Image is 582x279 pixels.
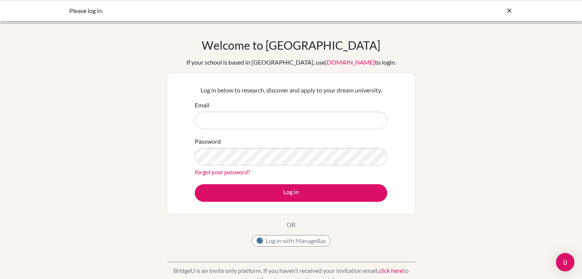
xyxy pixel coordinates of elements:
[195,101,209,110] label: Email
[195,86,387,95] p: Log in below to research, discover and apply to your dream university.
[252,235,331,247] button: Log in with ManageBac
[378,267,403,274] a: click here
[556,253,574,271] div: Open Intercom Messenger
[325,58,375,66] a: [DOMAIN_NAME]
[202,38,380,52] h1: Welcome to [GEOGRAPHIC_DATA]
[287,220,295,229] p: OR
[195,184,387,202] button: Log in
[186,58,396,67] div: If your school is based in [GEOGRAPHIC_DATA], use to login.
[195,168,250,175] a: Forgot your password?
[195,137,221,146] label: Password
[69,6,398,15] div: Please log in.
